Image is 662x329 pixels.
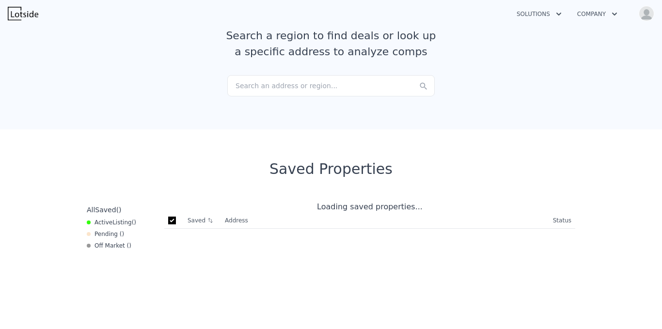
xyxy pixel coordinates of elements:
button: Solutions [509,5,569,23]
div: Loading saved properties... [164,201,575,213]
button: Company [569,5,625,23]
div: Search a region to find deals or look up a specific address to analyze comps [222,28,440,60]
div: Pending ( ) [87,230,124,238]
div: All ( ) [87,205,122,215]
span: Active ( ) [95,219,136,226]
span: Saved [95,206,116,214]
div: Search an address or region... [227,75,435,96]
span: Listing [112,219,132,226]
th: Address [221,213,549,229]
div: Saved Properties [83,160,579,178]
img: avatar [639,6,654,21]
th: Status [549,213,575,229]
img: Lotside [8,7,38,20]
th: Saved [184,213,221,228]
div: Off Market ( ) [87,242,131,250]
